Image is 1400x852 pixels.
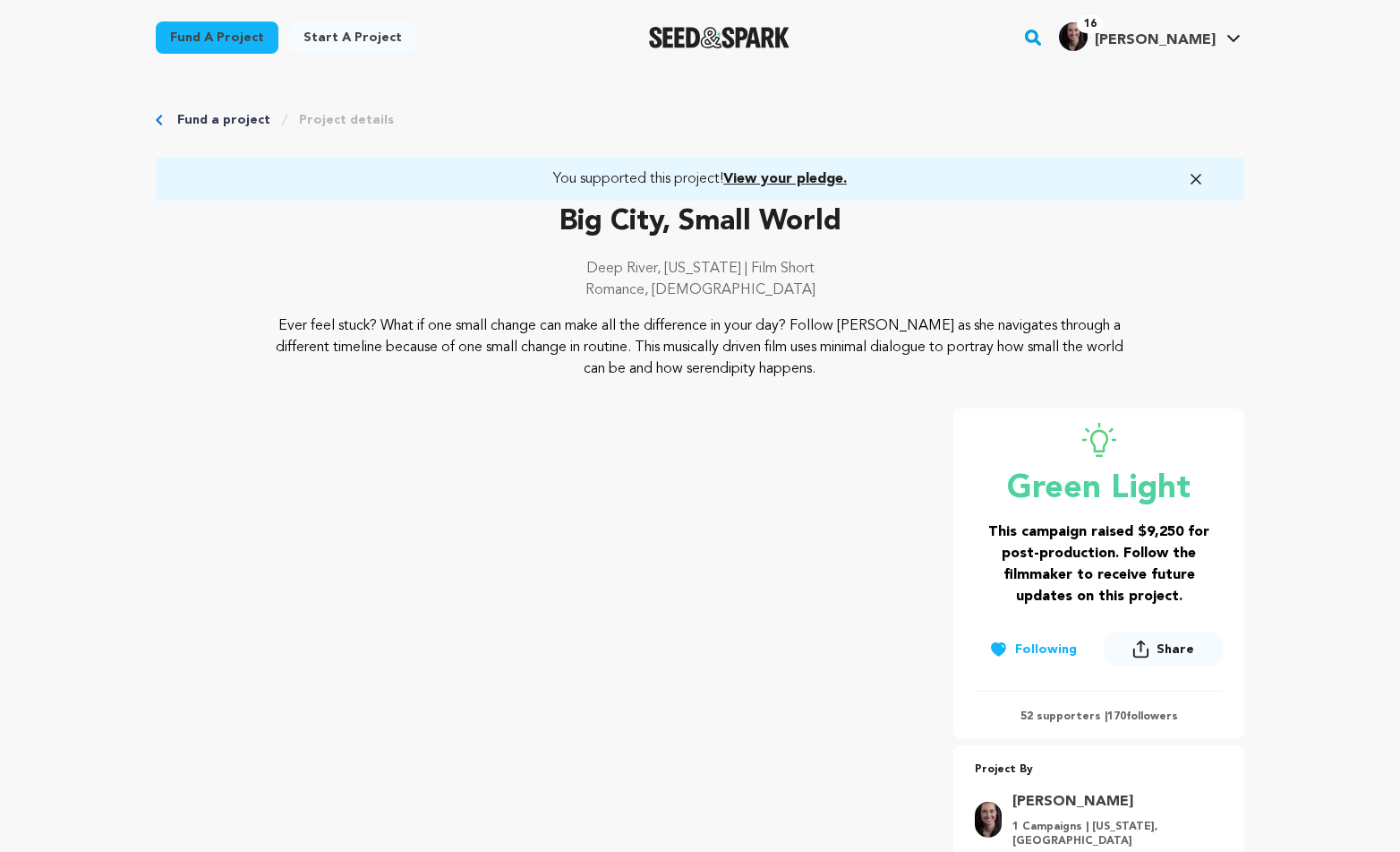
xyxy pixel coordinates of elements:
[649,27,790,48] img: Seed&Spark Logo Dark Mode
[265,315,1136,380] p: Ever feel stuck? What if one small change can make all the difference in your day? Follow [PERSON...
[1059,22,1216,51] div: Sue K.'s Profile
[723,172,847,186] span: View your pledge.
[156,280,1244,301] p: Romance, [DEMOGRAPHIC_DATA]
[975,710,1223,724] p: 52 supporters | followers
[1107,711,1126,722] span: 170
[975,633,1091,666] button: Following
[1077,15,1104,33] span: 16
[177,168,1223,190] a: You supported this project!View your pledge.
[1055,19,1244,56] span: Sue K.'s Profile
[1157,641,1194,658] span: Share
[649,27,790,48] a: Seed&Spark Homepage
[289,22,416,54] a: Start a project
[1105,633,1223,673] span: Share
[1012,820,1212,848] p: 1 Campaigns | [US_STATE], [GEOGRAPHIC_DATA]
[156,22,278,54] a: Fund a project
[156,201,1244,244] p: Big City, Small World
[975,521,1223,607] h3: This campaign raised $9,250 for post-production. Follow the filmmaker to receive future updates o...
[975,802,1002,838] img: Sue%20Kessler.jpeg
[1055,19,1244,51] a: Sue K.'s Profile
[975,471,1223,507] p: Green Light
[177,111,270,129] a: Fund a project
[156,258,1244,280] p: Deep River, [US_STATE] | Film Short
[156,111,1244,129] div: Breadcrumb
[1105,633,1223,666] button: Share
[1059,22,1088,51] img: Sue%20Kessler.jpeg
[975,760,1223,780] p: Project By
[1012,791,1212,813] a: Goto Sue Kessler profile
[1095,33,1216,47] span: [PERSON_NAME]
[299,111,394,129] a: Project details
